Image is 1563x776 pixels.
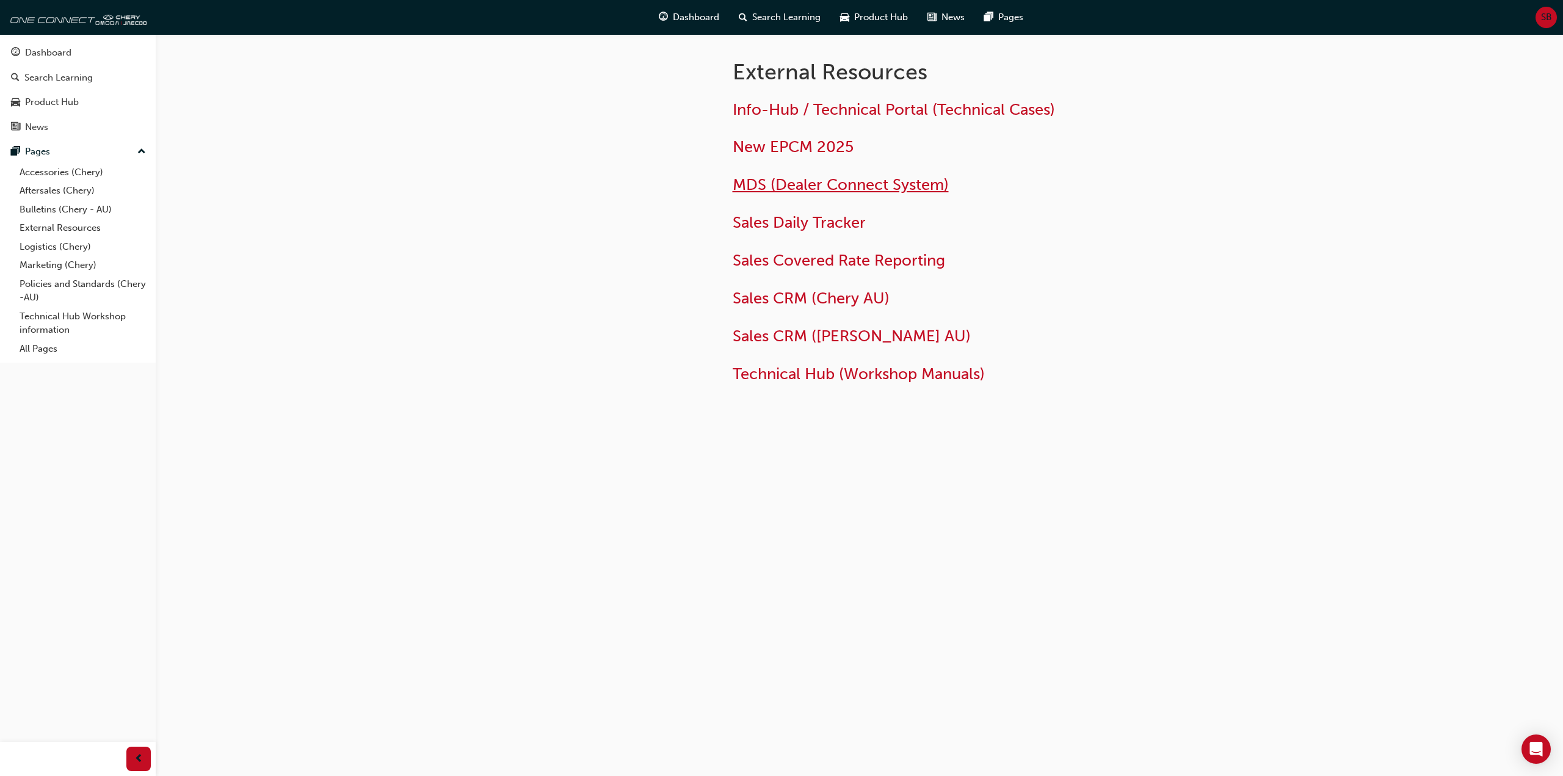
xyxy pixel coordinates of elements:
[733,213,866,232] a: Sales Daily Tracker
[15,219,151,238] a: External Resources
[1521,734,1551,764] div: Open Intercom Messenger
[25,46,71,60] div: Dashboard
[5,91,151,114] a: Product Hub
[5,116,151,139] a: News
[24,71,93,85] div: Search Learning
[941,10,965,24] span: News
[733,289,890,308] a: Sales CRM (Chery AU)
[840,10,849,25] span: car-icon
[25,120,48,134] div: News
[11,73,20,84] span: search-icon
[6,5,147,29] img: oneconnect
[739,10,747,25] span: search-icon
[11,147,20,158] span: pages-icon
[5,140,151,163] button: Pages
[733,327,971,346] a: Sales CRM ([PERSON_NAME] AU)
[649,5,729,30] a: guage-iconDashboard
[15,200,151,219] a: Bulletins (Chery - AU)
[5,42,151,64] a: Dashboard
[733,175,949,194] a: MDS (Dealer Connect System)
[11,48,20,59] span: guage-icon
[1541,10,1552,24] span: SB
[854,10,908,24] span: Product Hub
[998,10,1023,24] span: Pages
[830,5,918,30] a: car-iconProduct Hub
[11,122,20,133] span: news-icon
[733,364,985,383] a: Technical Hub (Workshop Manuals)
[15,307,151,339] a: Technical Hub Workshop information
[984,10,993,25] span: pages-icon
[752,10,821,24] span: Search Learning
[15,275,151,307] a: Policies and Standards (Chery -AU)
[15,256,151,275] a: Marketing (Chery)
[25,95,79,109] div: Product Hub
[1536,7,1557,28] button: SB
[659,10,668,25] span: guage-icon
[11,97,20,108] span: car-icon
[15,181,151,200] a: Aftersales (Chery)
[137,144,146,160] span: up-icon
[918,5,974,30] a: news-iconNews
[5,39,151,140] button: DashboardSearch LearningProduct HubNews
[15,238,151,256] a: Logistics (Chery)
[733,137,854,156] a: New EPCM 2025
[15,339,151,358] a: All Pages
[733,59,1133,85] h1: External Resources
[733,251,945,270] a: Sales Covered Rate Reporting
[927,10,937,25] span: news-icon
[134,752,143,767] span: prev-icon
[733,100,1055,119] a: Info-Hub / Technical Portal (Technical Cases)
[15,163,151,182] a: Accessories (Chery)
[729,5,830,30] a: search-iconSearch Learning
[25,145,50,159] div: Pages
[974,5,1033,30] a: pages-iconPages
[5,67,151,89] a: Search Learning
[673,10,719,24] span: Dashboard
